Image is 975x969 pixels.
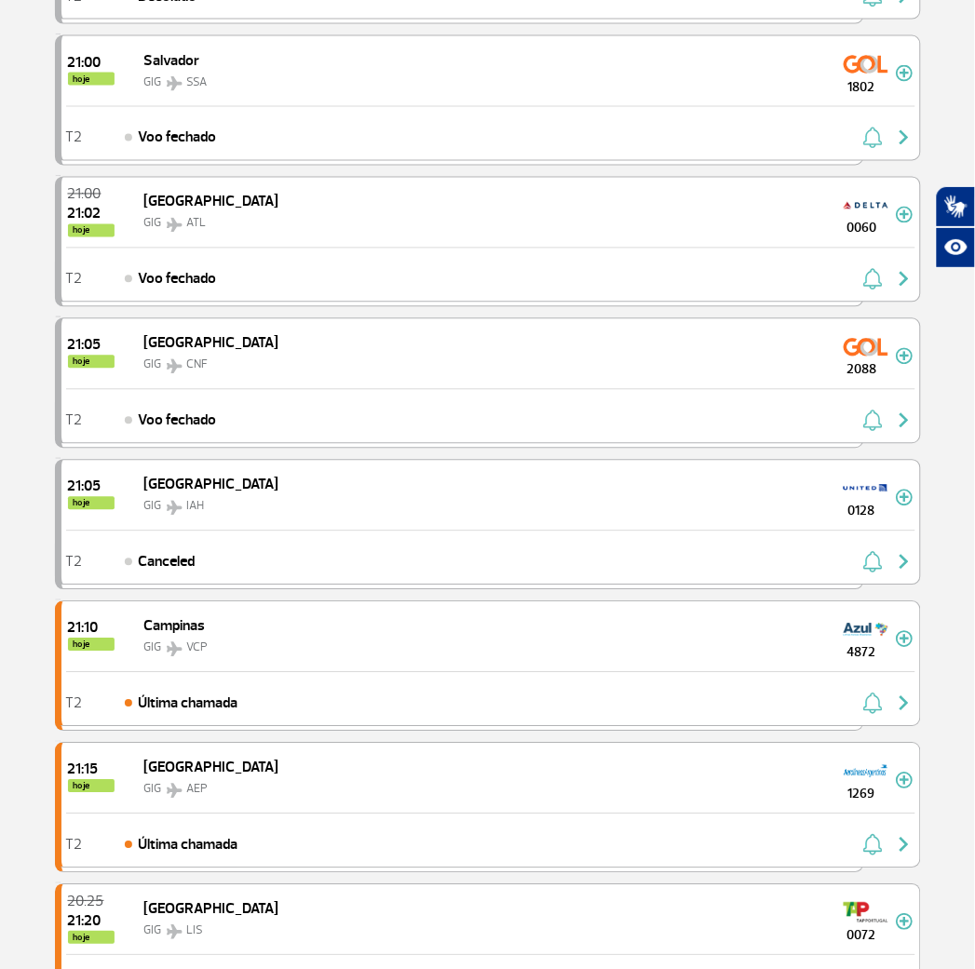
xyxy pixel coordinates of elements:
[829,785,896,804] span: 1269
[66,697,83,710] span: T2
[187,640,209,655] span: VCP
[66,273,83,286] span: T2
[829,926,896,946] span: 0072
[66,414,83,427] span: T2
[187,216,207,231] span: ATL
[144,900,279,919] span: [GEOGRAPHIC_DATA]
[893,268,915,290] img: seta-direita-painel-voo.svg
[68,780,115,793] span: hoje
[893,551,915,573] img: seta-direita-painel-voo.svg
[844,191,888,221] img: Delta Airlines
[139,268,217,290] span: Voo fechado
[829,360,896,380] span: 2088
[896,65,914,82] img: mais-info-painel-voo.svg
[68,338,115,353] span: 2025-09-25 21:05:00
[144,476,279,494] span: [GEOGRAPHIC_DATA]
[144,51,200,70] span: Salvador
[893,693,915,715] img: seta-direita-painel-voo.svg
[863,268,883,290] img: sino-painel-voo.svg
[896,207,914,223] img: mais-info-painel-voo.svg
[68,187,115,202] span: 2025-09-25 21:00:00
[68,895,115,909] span: 2025-09-25 20:25:00
[896,490,914,506] img: mais-info-painel-voo.svg
[139,410,217,432] span: Voo fechado
[863,127,883,149] img: sino-painel-voo.svg
[139,693,238,715] span: Última chamada
[936,186,975,268] div: Plugin de acessibilidade da Hand Talk.
[844,757,888,787] img: Aerolineas Argentinas
[863,410,883,432] img: sino-painel-voo.svg
[66,556,83,569] span: T2
[144,640,162,655] span: GIG
[144,334,279,353] span: [GEOGRAPHIC_DATA]
[829,502,896,521] span: 0128
[829,643,896,663] span: 4872
[68,224,115,237] span: hoje
[68,639,115,652] span: hoje
[829,77,896,97] span: 1802
[68,207,115,222] span: 2025-09-25 21:02:26
[844,898,888,928] img: TAP Portugal
[844,615,888,645] img: Azul Linhas Aéreas
[187,499,205,514] span: IAH
[936,227,975,268] button: Abrir recursos assistivos.
[893,834,915,856] img: seta-direita-painel-voo.svg
[893,410,915,432] img: seta-direita-painel-voo.svg
[896,631,914,648] img: mais-info-painel-voo.svg
[66,839,83,852] span: T2
[144,923,162,938] span: GIG
[187,782,209,797] span: AEP
[863,834,883,856] img: sino-painel-voo.svg
[144,759,279,777] span: [GEOGRAPHIC_DATA]
[139,834,238,856] span: Última chamada
[68,932,115,945] span: hoje
[68,914,115,929] span: 2025-09-25 21:20:00
[896,348,914,365] img: mais-info-painel-voo.svg
[144,617,206,636] span: Campinas
[936,186,975,227] button: Abrir tradutor de língua de sinais.
[863,693,883,715] img: sino-painel-voo.svg
[68,55,115,70] span: 2025-09-25 21:00:00
[844,332,888,362] img: GOL Transportes Aereos
[844,49,888,79] img: GOL Transportes Aereos
[68,479,115,494] span: 2025-09-25 21:05:00
[896,914,914,931] img: mais-info-painel-voo.svg
[144,357,162,372] span: GIG
[844,474,888,504] img: United Airlines
[139,551,196,573] span: Canceled
[829,219,896,238] span: 0060
[144,74,162,89] span: GIG
[68,621,115,636] span: 2025-09-25 21:10:00
[896,773,914,789] img: mais-info-painel-voo.svg
[144,216,162,231] span: GIG
[144,193,279,211] span: [GEOGRAPHIC_DATA]
[68,762,115,777] span: 2025-09-25 21:15:00
[187,357,209,372] span: CNF
[68,356,115,369] span: hoje
[139,127,217,149] span: Voo fechado
[187,923,204,938] span: LIS
[187,74,208,89] span: SSA
[68,73,115,86] span: hoje
[68,497,115,510] span: hoje
[144,782,162,797] span: GIG
[863,551,883,573] img: sino-painel-voo.svg
[66,131,83,144] span: T2
[893,127,915,149] img: seta-direita-painel-voo.svg
[144,499,162,514] span: GIG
